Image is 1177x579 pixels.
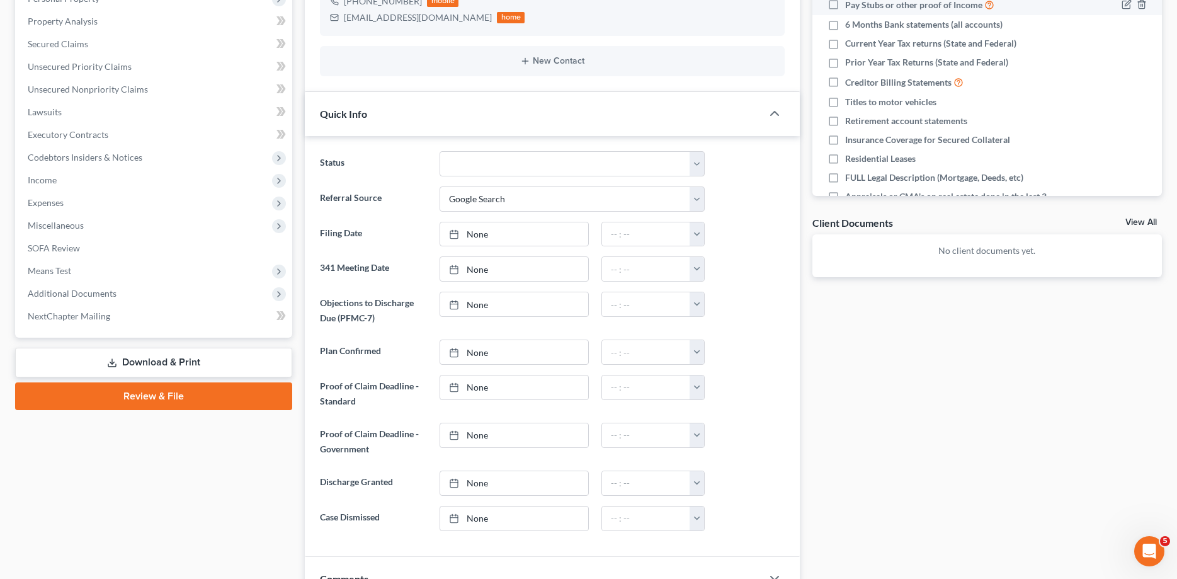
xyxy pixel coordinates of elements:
input: -- : -- [602,375,690,399]
a: NextChapter Mailing [18,305,292,328]
label: Discharge Granted [314,471,433,496]
label: Referral Source [314,186,433,212]
span: 5 [1160,536,1170,546]
div: Client Documents [812,216,893,229]
span: Additional Documents [28,288,117,299]
a: None [440,423,589,447]
a: Unsecured Priority Claims [18,55,292,78]
span: Residential Leases [845,152,916,165]
input: -- : -- [602,222,690,246]
a: None [440,292,589,316]
a: Review & File [15,382,292,410]
p: No client documents yet. [822,244,1152,257]
span: FULL Legal Description (Mortgage, Deeds, etc) [845,171,1023,184]
label: Case Dismissed [314,506,433,531]
span: Prior Year Tax Returns (State and Federal) [845,56,1008,69]
input: -- : -- [602,340,690,364]
input: -- : -- [602,257,690,281]
span: Miscellaneous [28,220,84,231]
input: -- : -- [602,471,690,495]
span: Codebtors Insiders & Notices [28,152,142,163]
span: Insurance Coverage for Secured Collateral [845,134,1010,146]
a: Download & Print [15,348,292,377]
span: Appraisals or CMA's on real estate done in the last 3 years OR required by attorney [845,190,1064,215]
a: Unsecured Nonpriority Claims [18,78,292,101]
span: Lawsuits [28,106,62,117]
span: Current Year Tax returns (State and Federal) [845,37,1016,50]
div: [EMAIL_ADDRESS][DOMAIN_NAME] [344,11,492,24]
a: Secured Claims [18,33,292,55]
label: Proof of Claim Deadline - Standard [314,375,433,413]
input: -- : -- [602,507,690,530]
span: Unsecured Priority Claims [28,61,132,72]
a: None [440,340,589,364]
span: Retirement account statements [845,115,967,127]
label: Objections to Discharge Due (PFMC-7) [314,292,433,330]
a: Property Analysis [18,10,292,33]
a: None [440,257,589,281]
a: None [440,375,589,399]
span: Expenses [28,197,64,208]
a: None [440,471,589,495]
label: Status [314,151,433,176]
input: -- : -- [602,423,690,447]
span: Quick Info [320,108,367,120]
span: SOFA Review [28,243,80,253]
span: Means Test [28,265,71,276]
button: New Contact [330,56,774,66]
a: Lawsuits [18,101,292,123]
span: 6 Months Bank statements (all accounts) [845,18,1003,31]
a: Executory Contracts [18,123,292,146]
span: Income [28,175,57,185]
span: Creditor Billing Statements [845,76,952,89]
span: Executory Contracts [28,129,108,140]
label: Proof of Claim Deadline - Government [314,423,433,461]
span: Unsecured Nonpriority Claims [28,84,148,95]
a: None [440,222,589,246]
a: SOFA Review [18,237,292,260]
span: Secured Claims [28,38,88,49]
a: None [440,507,589,530]
span: NextChapter Mailing [28,311,110,321]
span: Property Analysis [28,16,98,26]
a: View All [1125,218,1157,227]
iframe: Intercom live chat [1134,536,1164,566]
div: home [497,12,525,23]
input: -- : -- [602,292,690,316]
span: Titles to motor vehicles [845,96,936,108]
label: 341 Meeting Date [314,256,433,282]
label: Plan Confirmed [314,340,433,365]
label: Filing Date [314,222,433,247]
